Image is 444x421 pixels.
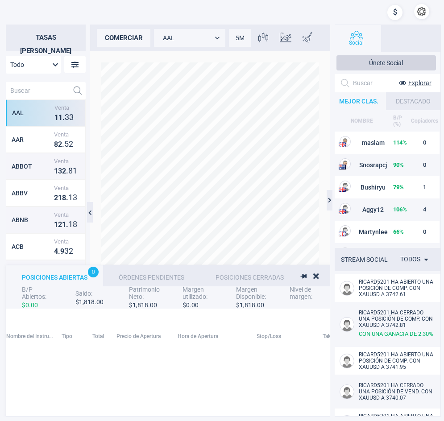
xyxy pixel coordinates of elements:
[54,113,58,121] strong: 1
[341,256,388,263] div: STREAM SOCIAL
[58,193,62,202] strong: 1
[54,211,90,218] span: Venta
[359,310,433,328] span: Ricard5201 HA CERRADO UNA POSICIÓN DE COMP. CON XAUUSD A 3742.81
[332,25,381,52] button: Social
[75,290,92,297] span: Saldo :
[64,246,69,255] strong: 3
[359,351,433,370] span: Ricard5201 HA ABIERTO UNA POSICIÓN DE COMP. CON XAUUSD A 3741.95
[359,382,432,401] span: Ricard5201 HA CERRADO UNA POSICIÓN DE VEND. CON XAUUSD A 3740.07
[129,286,165,300] span: Patrimonio Neto :
[73,192,77,202] strong: 3
[393,228,404,235] strong: 66 %
[393,184,404,190] strong: 79 %
[400,252,432,267] div: Todos
[183,301,218,309] span: $ 0.00
[73,219,77,228] strong: 8
[410,132,439,154] td: 0
[339,209,346,214] img: GB flag
[54,247,58,255] strong: 4
[97,29,150,47] div: comerciar
[410,198,439,221] td: 4
[154,29,225,47] div: AAL
[92,333,104,339] span: Total
[103,265,200,286] div: Órdenes Pendientes
[410,176,439,198] td: 1
[54,193,58,202] strong: 2
[332,243,440,265] tr: Ray4532542350
[6,99,86,396] div: grid
[12,109,52,116] div: AAL
[54,220,58,228] strong: 1
[339,165,346,169] img: AU flag
[62,166,66,175] strong: 2
[54,166,58,175] strong: 1
[116,333,161,339] span: Precio de Apertura
[236,286,272,300] span: Margen Disponible :
[336,55,436,70] button: Únete Social
[332,221,440,243] tr: GB flagMartynlee66%0
[339,142,346,147] img: US flag
[12,190,52,197] div: ABBV
[88,267,99,277] div: 0
[62,140,64,148] strong: .
[64,139,69,148] strong: 5
[392,110,410,132] th: B/P (%)
[73,165,77,175] strong: 1
[393,161,404,168] strong: 90 %
[58,140,62,148] strong: 2
[290,286,325,300] span: Nivel de margen :
[410,154,439,176] td: 0
[393,206,407,213] strong: 106 %
[6,265,103,286] div: Posiciones Abiertas
[69,246,73,255] strong: 2
[58,166,62,175] strong: 3
[353,76,392,90] input: Buscar
[323,333,349,339] span: Take/Profit
[66,220,68,228] strong: .
[22,286,58,300] span: B/P Abiertos :
[54,238,90,244] span: Venta
[349,40,364,46] span: Social
[339,231,346,236] img: GB flag
[68,165,73,175] strong: 8
[75,298,111,305] span: $ 1,818.00
[62,193,66,202] strong: 8
[332,132,393,154] td: maslam
[200,265,299,286] div: Posiciones Cerradas
[386,92,440,110] div: DESTACADO
[66,166,68,175] strong: .
[54,104,90,111] span: Venta
[332,132,440,154] tr: US flagmaslam114%0
[332,176,393,198] td: Bushiryu
[66,193,68,202] strong: .
[332,198,393,221] td: Aggy12
[178,333,218,339] span: Hora de Apertura
[58,113,62,121] strong: 1
[6,82,69,99] input: Buscar
[359,330,434,337] div: Con una ganacia de 2.30 %
[62,220,66,228] strong: 1
[410,110,439,132] th: Copiadores
[54,184,90,191] span: Venta
[392,76,432,90] button: Explorar
[408,79,432,87] span: Explorar
[369,59,403,66] span: Únete Social
[339,187,346,192] img: US flag
[236,301,272,309] span: $ 1,818.00
[332,243,393,265] td: Ray453254235
[12,163,52,170] div: ABBOT
[6,56,61,74] div: Todo
[58,220,62,228] strong: 2
[410,221,439,243] td: 0
[129,301,165,309] span: $ 1,818.00
[410,243,439,265] td: 0
[7,4,55,53] img: sirix
[332,221,393,243] td: Martynlee
[332,176,440,198] tr: US flagBushiryu79%1
[22,301,58,309] strong: $ 0.00
[58,247,60,255] strong: .
[54,140,58,148] strong: 8
[393,139,407,146] strong: 114 %
[12,216,52,223] div: ABNB
[332,154,393,176] td: Snosrapcj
